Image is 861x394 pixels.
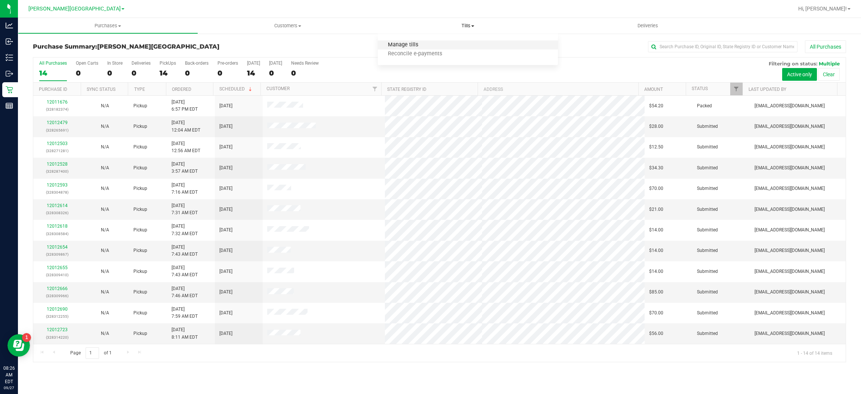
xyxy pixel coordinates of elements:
[47,307,68,312] a: 12012690
[219,310,232,317] span: [DATE]
[101,268,109,275] button: N/A
[39,61,67,66] div: All Purchases
[6,86,13,93] inline-svg: Retail
[38,313,77,320] p: (328312255)
[754,123,825,130] span: [EMAIL_ADDRESS][DOMAIN_NAME]
[754,102,825,110] span: [EMAIL_ADDRESS][DOMAIN_NAME]
[133,123,147,130] span: Pickup
[47,99,68,105] a: 12011676
[101,207,109,212] span: Not Applicable
[378,18,558,34] a: Tills Manage tills Reconcile e-payments
[649,227,663,234] span: $14.00
[38,230,77,237] p: (328308584)
[133,247,147,254] span: Pickup
[172,264,198,278] span: [DATE] 7:43 AM EDT
[101,165,109,170] span: Not Applicable
[649,144,663,151] span: $12.50
[38,189,77,196] p: (328304878)
[172,306,198,320] span: [DATE] 7:59 AM EDT
[754,144,825,151] span: [EMAIL_ADDRESS][DOMAIN_NAME]
[172,326,198,341] span: [DATE] 8:11 AM EDT
[6,102,13,110] inline-svg: Reports
[172,244,198,258] span: [DATE] 7:43 AM EDT
[133,102,147,110] span: Pickup
[198,22,378,29] span: Customers
[269,61,282,66] div: [DATE]
[644,87,663,92] a: Amount
[101,164,109,172] button: N/A
[33,43,304,50] h3: Purchase Summary:
[134,87,145,92] a: Type
[649,310,663,317] span: $70.00
[754,247,825,254] span: [EMAIL_ADDRESS][DOMAIN_NAME]
[172,119,200,133] span: [DATE] 12:04 AM EDT
[754,185,825,192] span: [EMAIL_ADDRESS][DOMAIN_NAME]
[378,42,428,48] span: Manage tills
[47,327,68,332] a: 12012723
[247,69,260,77] div: 14
[133,227,147,234] span: Pickup
[649,123,663,130] span: $28.00
[782,68,817,81] button: Active only
[38,106,77,113] p: (328182374)
[101,103,109,108] span: Not Applicable
[22,333,31,342] iframe: Resource center unread badge
[219,206,232,213] span: [DATE]
[754,164,825,172] span: [EMAIL_ADDRESS][DOMAIN_NAME]
[107,61,123,66] div: In Store
[266,86,290,91] a: Customer
[754,330,825,337] span: [EMAIL_ADDRESS][DOMAIN_NAME]
[101,248,109,253] span: Not Applicable
[627,22,668,29] span: Deliveries
[101,247,109,254] button: N/A
[6,54,13,61] inline-svg: Inventory
[39,69,67,77] div: 14
[649,102,663,110] span: $54.20
[378,51,452,57] span: Reconcile e-payments
[101,227,109,233] span: Not Applicable
[76,69,98,77] div: 0
[754,289,825,296] span: [EMAIL_ADDRESS][DOMAIN_NAME]
[47,120,68,125] a: 12012479
[219,268,232,275] span: [DATE]
[107,69,123,77] div: 0
[697,144,718,151] span: Submitted
[172,285,198,299] span: [DATE] 7:46 AM EDT
[818,68,840,81] button: Clear
[269,69,282,77] div: 0
[38,292,77,299] p: (328309966)
[47,224,68,229] a: 12012618
[132,61,151,66] div: Deliveries
[172,223,198,237] span: [DATE] 7:32 AM EDT
[101,269,109,274] span: Not Applicable
[247,61,260,66] div: [DATE]
[219,144,232,151] span: [DATE]
[47,141,68,146] a: 12012503
[39,87,67,92] a: Purchase ID
[86,347,99,359] input: 1
[219,227,232,234] span: [DATE]
[101,310,109,315] span: Not Applicable
[101,330,109,337] button: N/A
[28,6,121,12] span: [PERSON_NAME][GEOGRAPHIC_DATA]
[101,185,109,192] button: N/A
[160,69,176,77] div: 14
[754,268,825,275] span: [EMAIL_ADDRESS][DOMAIN_NAME]
[47,203,68,208] a: 12012614
[133,144,147,151] span: Pickup
[558,18,738,34] a: Deliveries
[648,41,797,52] input: Search Purchase ID, Original ID, State Registry ID or Customer Name...
[18,18,198,34] a: Purchases
[219,102,232,110] span: [DATE]
[47,182,68,188] a: 12012593
[649,206,663,213] span: $21.00
[805,40,846,53] button: All Purchases
[101,289,109,295] span: Not Applicable
[369,83,381,95] a: Filter
[697,227,718,234] span: Submitted
[697,206,718,213] span: Submitted
[697,330,718,337] span: Submitted
[219,289,232,296] span: [DATE]
[132,69,151,77] div: 0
